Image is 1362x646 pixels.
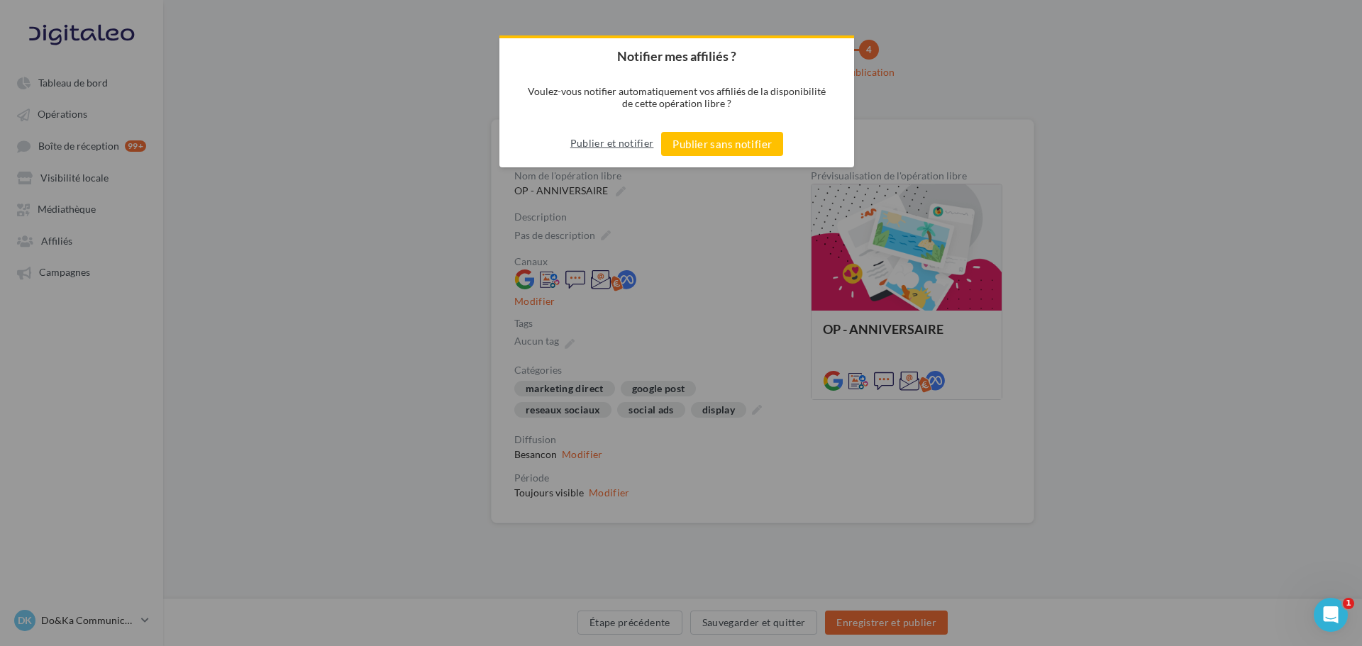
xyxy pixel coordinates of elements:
[1314,598,1348,632] iframe: Intercom live chat
[570,132,654,155] button: Publier et notifier
[1343,598,1354,609] span: 1
[499,38,854,74] h2: Notifier mes affiliés ?
[661,132,783,156] button: Publier sans notifier
[499,74,854,121] p: Voulez-vous notifier automatiquement vos affiliés de la disponibilité de cette opération libre ?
